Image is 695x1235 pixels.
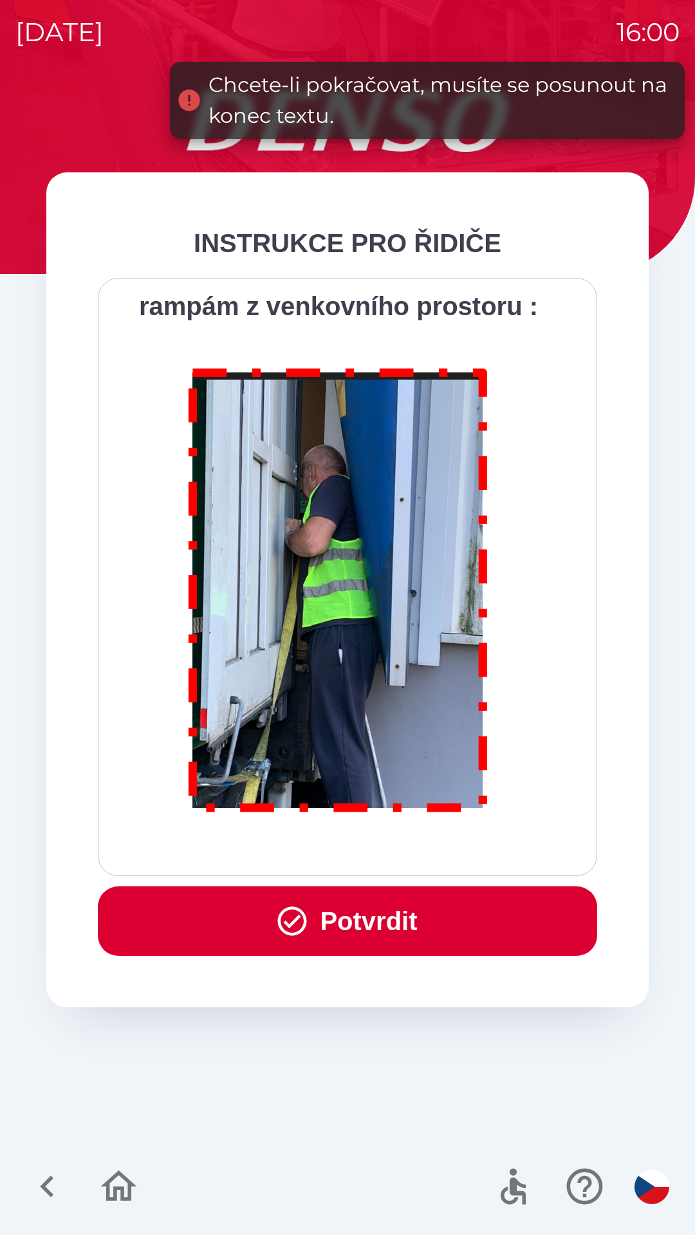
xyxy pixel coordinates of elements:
[174,351,503,824] img: M8MNayrTL6gAAAABJRU5ErkJggg==
[98,224,597,262] div: INSTRUKCE PRO ŘIDIČE
[98,886,597,956] button: Potvrdit
[616,13,680,51] p: 16:00
[635,1169,669,1204] img: cs flag
[15,13,104,51] p: [DATE]
[46,90,649,152] img: Logo
[208,69,672,131] div: Chcete-li pokračovat, musíte se posunout na konec textu.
